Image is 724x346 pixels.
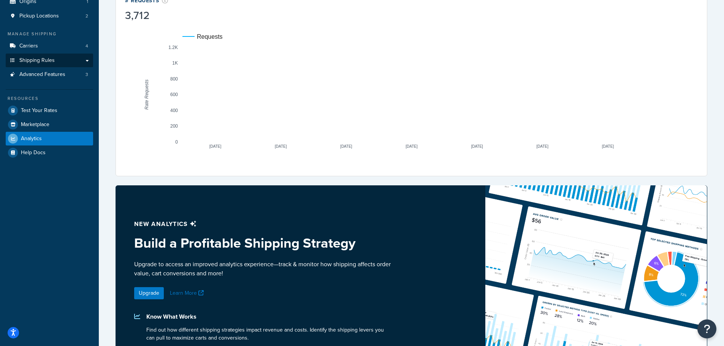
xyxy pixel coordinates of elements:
[6,39,93,53] a: Carriers4
[602,144,614,149] text: [DATE]
[170,108,178,113] text: 400
[697,319,716,338] button: Open Resource Center
[6,31,93,37] div: Manage Shipping
[6,9,93,23] li: Pickup Locations
[197,33,223,40] text: Requests
[19,71,65,78] span: Advanced Features
[170,123,178,129] text: 200
[340,144,352,149] text: [DATE]
[6,104,93,117] a: Test Your Rates
[209,144,222,149] text: [DATE]
[168,45,178,50] text: 1.2K
[86,43,88,49] span: 4
[6,68,93,82] a: Advanced Features3
[6,54,93,68] a: Shipping Rules
[134,235,393,251] h3: Build a Profitable Shipping Strategy
[146,326,393,342] p: Find out how different shipping strategies impact revenue and costs. Identify the shipping levers...
[6,118,93,131] a: Marketplace
[6,95,93,102] div: Resources
[6,68,93,82] li: Advanced Features
[21,122,49,128] span: Marketplace
[21,136,42,142] span: Analytics
[170,289,206,297] a: Learn More
[19,43,38,49] span: Carriers
[537,144,549,149] text: [DATE]
[6,132,93,145] a: Analytics
[134,219,393,229] p: New analytics
[144,79,149,109] text: Rate Requests
[170,76,178,82] text: 800
[275,144,287,149] text: [DATE]
[86,13,88,19] span: 2
[86,71,88,78] span: 3
[125,10,168,21] div: 3,712
[6,39,93,53] li: Carriers
[125,22,698,167] svg: A chart.
[471,144,483,149] text: [DATE]
[6,146,93,160] a: Help Docs
[6,9,93,23] a: Pickup Locations2
[19,13,59,19] span: Pickup Locations
[21,150,46,156] span: Help Docs
[146,311,393,322] p: Know What Works
[134,260,393,278] p: Upgrade to access an improved analytics experience—track & monitor how shipping affects order val...
[134,287,164,299] a: Upgrade
[175,139,178,145] text: 0
[19,57,55,64] span: Shipping Rules
[21,107,57,114] span: Test Your Rates
[172,60,178,66] text: 1K
[170,92,178,97] text: 600
[406,144,418,149] text: [DATE]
